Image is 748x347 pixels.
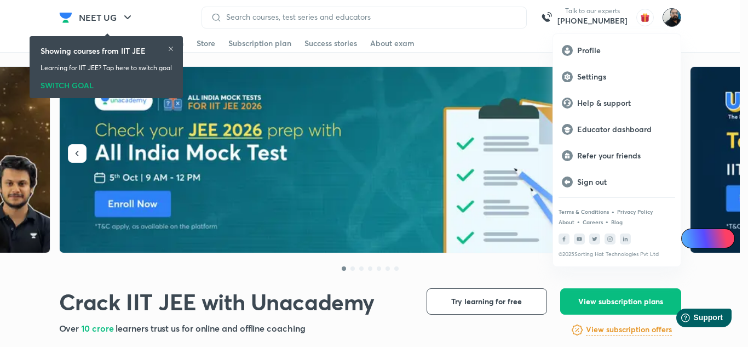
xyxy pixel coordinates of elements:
p: Settings [577,72,672,82]
a: Refer your friends [553,143,681,169]
a: Terms & Conditions [559,208,609,215]
div: • [611,207,615,217]
p: Sign out [577,177,672,187]
p: Educator dashboard [577,124,672,134]
p: Refer your friends [577,151,672,161]
a: About [559,219,574,225]
a: Careers [583,219,603,225]
iframe: Help widget launcher [651,304,736,335]
p: © 2025 Sorting Hat Technologies Pvt Ltd [559,251,675,258]
div: • [577,217,580,226]
p: Help & support [577,98,672,108]
a: Help & support [553,90,681,116]
a: Profile [553,37,681,64]
a: Educator dashboard [553,116,681,143]
a: Blog [611,219,623,225]
a: Settings [553,64,681,90]
a: Privacy Policy [617,208,653,215]
p: Profile [577,45,672,55]
div: • [605,217,609,226]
